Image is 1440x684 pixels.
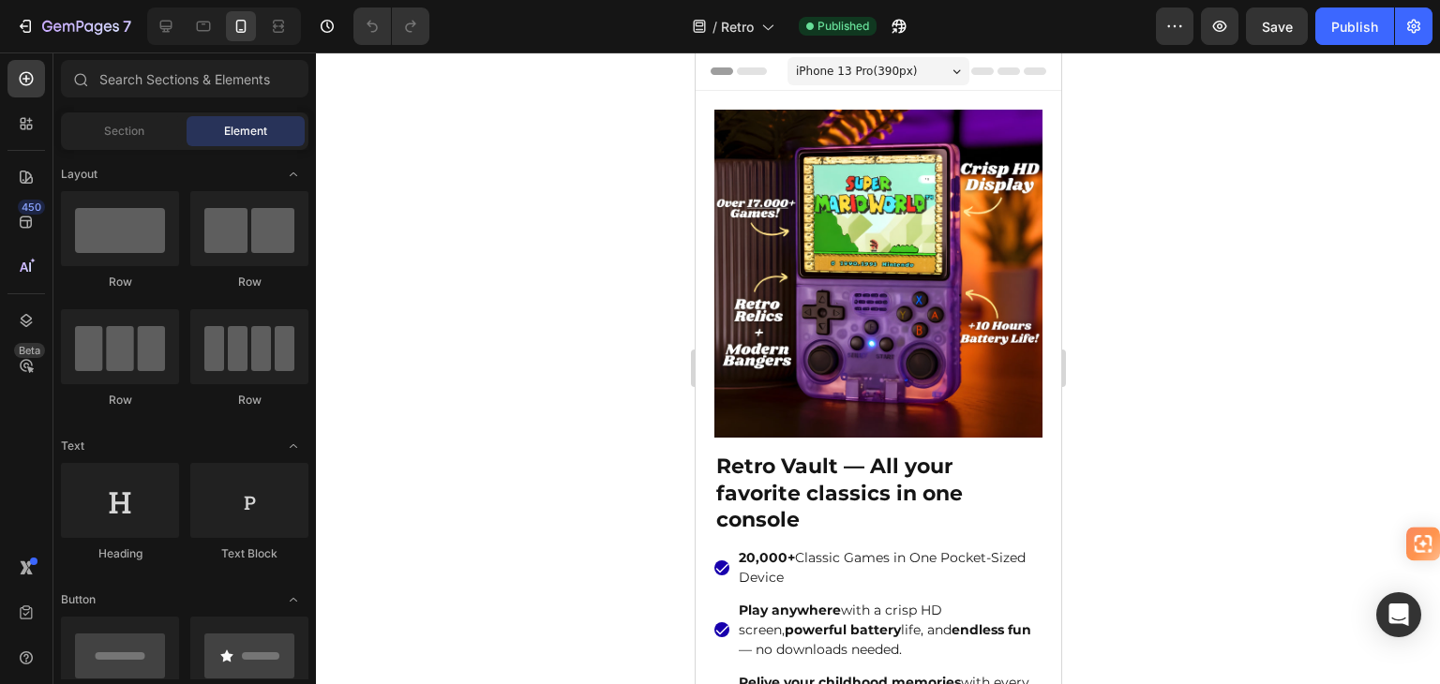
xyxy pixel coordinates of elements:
div: Publish [1331,17,1378,37]
span: / [712,17,717,37]
span: Toggle open [278,431,308,461]
input: Search Sections & Elements [61,60,308,97]
p: 7 [123,15,131,37]
span: Published [817,18,869,35]
div: Undo/Redo [353,7,429,45]
span: Save [1262,19,1293,35]
button: Save [1246,7,1308,45]
span: Element [224,123,267,140]
p: with every classic game you loved, all preloaded into one sleek handheld console. [43,620,344,679]
div: Beta [14,343,45,358]
span: Retro [721,17,754,37]
div: Row [61,392,179,409]
div: Heading [61,545,179,562]
span: Button [61,591,96,608]
span: Layout [61,166,97,183]
div: Text Block [190,545,308,562]
div: Row [190,274,308,290]
span: Section [104,123,144,140]
span: Toggle open [278,585,308,615]
button: 7 [7,7,140,45]
div: Open Intercom Messenger [1376,592,1421,637]
span: Toggle open [278,159,308,189]
button: Publish [1315,7,1394,45]
div: Row [61,274,179,290]
iframe: Design area [696,52,1061,684]
div: Row [190,392,308,409]
strong: Relive your childhood memories [43,621,265,638]
div: 450 [18,200,45,215]
span: Text [61,438,84,454]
